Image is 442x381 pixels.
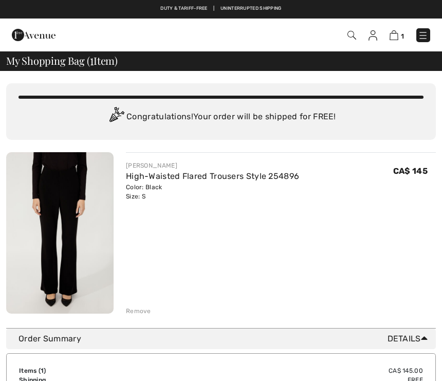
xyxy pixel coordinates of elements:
[388,333,432,345] span: Details
[390,29,404,41] a: 1
[12,25,56,45] img: 1ère Avenue
[418,30,428,41] img: Menu
[126,183,299,201] div: Color: Black Size: S
[126,161,299,170] div: [PERSON_NAME]
[393,166,428,176] span: CA$ 145
[401,32,404,40] span: 1
[12,29,56,39] a: 1ère Avenue
[106,107,126,128] img: Congratulation2.svg
[390,30,398,40] img: Shopping Bag
[19,366,165,375] td: Items ( )
[41,367,44,374] span: 1
[19,107,423,128] div: Congratulations! Your order will be shipped for FREE!
[369,30,377,41] img: My Info
[165,366,423,375] td: CA$ 145.00
[347,31,356,40] img: Search
[126,306,151,316] div: Remove
[19,333,432,345] div: Order Summary
[126,171,299,181] a: High-Waisted Flared Trousers Style 254896
[90,53,94,66] span: 1
[6,56,118,66] span: My Shopping Bag ( Item)
[6,152,114,314] img: High-Waisted Flared Trousers Style 254896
